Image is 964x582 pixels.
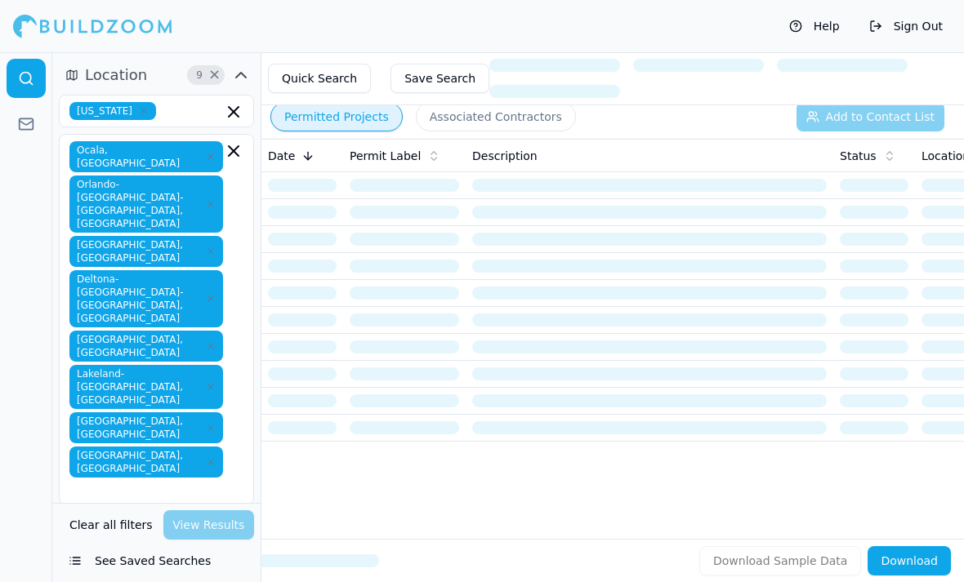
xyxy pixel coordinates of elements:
[69,412,223,443] span: [GEOGRAPHIC_DATA], [GEOGRAPHIC_DATA]
[472,148,538,164] span: Description
[268,64,371,93] button: Quick Search
[270,102,403,131] button: Permitted Projects
[85,64,147,87] span: Location
[69,446,223,478] span: [GEOGRAPHIC_DATA], [GEOGRAPHIC_DATA]
[350,148,421,164] span: Permit Label
[208,71,221,79] span: Clear Location filters
[781,13,848,39] button: Help
[840,148,877,164] span: Status
[69,236,223,267] span: [GEOGRAPHIC_DATA], [GEOGRAPHIC_DATA]
[391,64,489,93] button: Save Search
[69,141,223,172] span: Ocala, [GEOGRAPHIC_DATA]
[69,270,223,327] span: Deltona-[GEOGRAPHIC_DATA]-[GEOGRAPHIC_DATA], [GEOGRAPHIC_DATA]
[191,67,208,83] span: 9
[868,546,951,575] button: Download
[268,148,295,164] span: Date
[65,510,157,540] button: Clear all filters
[59,546,254,575] button: See Saved Searches
[416,102,576,131] button: Associated Contractors
[69,175,223,233] span: Orlando-[GEOGRAPHIC_DATA]-[GEOGRAPHIC_DATA], [GEOGRAPHIC_DATA]
[59,62,254,88] button: Location9Clear Location filters
[861,13,951,39] button: Sign Out
[69,365,223,409] span: Lakeland-[GEOGRAPHIC_DATA], [GEOGRAPHIC_DATA]
[69,102,156,120] span: [US_STATE]
[69,331,223,362] span: [GEOGRAPHIC_DATA], [GEOGRAPHIC_DATA]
